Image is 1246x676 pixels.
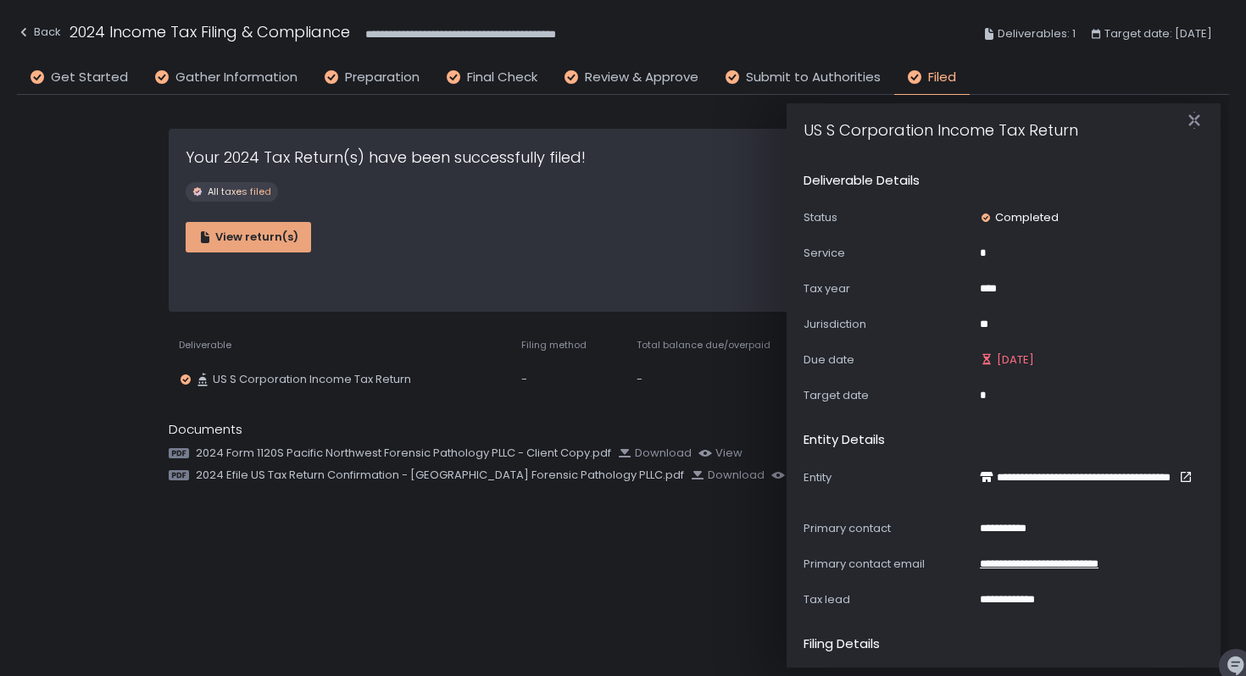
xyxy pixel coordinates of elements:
div: Entity [804,470,973,485]
div: Service [804,246,973,261]
h1: 2024 Income Tax Filing & Compliance [70,20,350,43]
span: Filed [928,68,956,87]
div: Tax lead [804,592,973,607]
span: Preparation [345,68,420,87]
div: Back [17,22,61,42]
div: Primary contact email [804,557,973,572]
button: Download [691,468,765,483]
span: [DATE] [997,352,1034,368]
div: Status [804,210,973,225]
span: Target date: [DATE] [1104,24,1212,44]
span: Final Check [467,68,537,87]
span: Submit to Authorities [746,68,881,87]
span: Total balance due/overpaid [637,339,770,352]
button: view [698,446,743,461]
button: view [771,468,815,483]
h2: Entity details [804,430,885,450]
div: Completed [980,210,1059,225]
span: Filing method [521,339,587,352]
h1: US S Corporation Income Tax Return [804,98,1078,141]
span: Deliverable [179,339,231,352]
span: Review & Approve [585,68,698,87]
button: Back [17,20,61,48]
span: 2024 Efile US Tax Return Confirmation - [GEOGRAPHIC_DATA] Forensic Pathology PLLC.pdf [196,468,684,483]
span: All taxes filed [208,186,271,198]
span: Deliverables: 1 [998,24,1076,44]
span: US S Corporation Income Tax Return [213,372,411,387]
h2: Filing details [804,634,880,654]
div: View return(s) [198,230,298,245]
div: Jurisdiction [804,317,973,332]
button: Download [618,446,692,461]
span: Get Started [51,68,128,87]
button: View return(s) [186,222,311,252]
span: Gather Information [175,68,298,87]
div: Due date [804,352,973,368]
div: - [521,372,617,387]
div: Target date [804,388,973,403]
div: Tax year [804,281,973,296]
div: Documents [169,420,1078,440]
span: - [637,372,642,387]
div: Primary contact [804,521,973,536]
h2: Deliverable details [804,171,920,191]
span: 2024 Form 1120S Pacific Northwest Forensic Pathology PLLC - Client Copy.pdf [196,446,611,461]
h1: Your 2024 Tax Return(s) have been successfully filed! [186,146,586,169]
